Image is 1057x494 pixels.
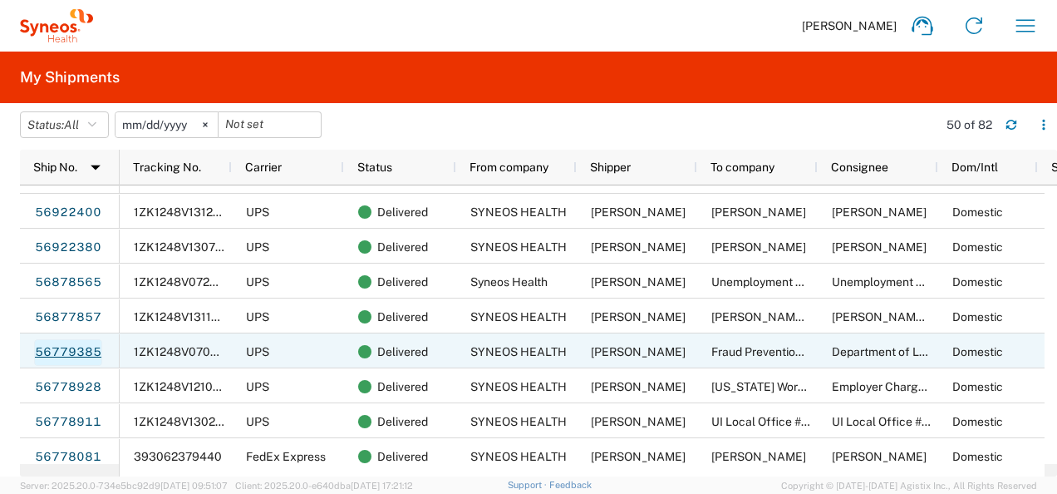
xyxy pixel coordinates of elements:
[591,275,686,289] span: Carolyn Cogland
[377,230,428,264] span: Delivered
[591,380,686,393] span: Linda Giordano
[951,161,998,174] span: Dom/Intl
[470,161,548,174] span: From company
[246,380,269,393] span: UPS
[64,118,79,131] span: All
[590,161,631,174] span: Shipper
[20,67,120,87] h2: My Shipments
[591,240,686,254] span: Linda Giordano
[711,415,814,428] span: UI Local Office #14
[832,275,998,289] span: Unemployment Contact Center
[952,450,1003,463] span: Domestic
[20,111,109,138] button: Status:All
[832,380,1027,393] span: Employer Charges- Non-Charge Unit
[470,205,567,219] span: SYNEOS HEALTH
[357,161,392,174] span: Status
[34,444,102,471] a: 56778081
[246,450,326,463] span: FedEx Express
[591,345,686,358] span: Linda Giordano
[160,481,228,491] span: [DATE] 09:51:07
[116,112,218,137] input: Not set
[952,380,1003,393] span: Domestic
[134,310,255,324] span: 1ZK1248V1311846528
[591,205,686,219] span: Linda Giordano
[246,275,269,289] span: UPS
[134,450,222,463] span: 393062379440
[377,369,428,404] span: Delivered
[134,275,262,289] span: 1ZK1248V0726344358
[377,195,428,230] span: Delivered
[946,117,992,132] div: 50 of 82
[246,415,269,428] span: UPS
[952,310,1003,324] span: Domestic
[470,345,567,358] span: SYNEOS HEALTH
[711,450,806,463] span: Gissel Escalante
[711,240,806,254] span: Leta Canlas
[781,478,1037,493] span: Copyright © [DATE]-[DATE] Agistix Inc., All Rights Reserved
[134,380,255,393] span: 1ZK1248V1210395135
[832,205,927,219] span: Dylan Wienhold
[34,200,102,226] a: 56922400
[711,205,806,219] span: Dylan Wienhold
[470,275,548,289] span: Syneos Health
[34,374,102,401] a: 56778928
[711,310,903,324] span: Feroze Khan Mohammad
[508,480,549,490] a: Support
[34,339,102,366] a: 56779385
[34,269,102,296] a: 56878565
[802,18,897,33] span: [PERSON_NAME]
[219,112,321,137] input: Not set
[33,161,77,174] span: Ship No.
[711,275,878,289] span: Unemployment Contact Center
[377,264,428,299] span: Delivered
[832,450,927,463] span: Gissel Escalante
[351,481,413,491] span: [DATE] 17:21:12
[591,450,686,463] span: Linda Giordano
[20,481,228,491] span: Server: 2025.20.0-734e5bc92d9
[470,415,567,428] span: SYNEOS HEALTH
[377,334,428,369] span: Delivered
[831,161,888,174] span: Consignee
[952,205,1003,219] span: Domestic
[34,235,102,261] a: 56922380
[470,450,567,463] span: SYNEOS HEALTH
[245,161,282,174] span: Carrier
[470,310,567,324] span: SYNEOS HEALTH
[377,404,428,439] span: Delivered
[246,310,269,324] span: UPS
[549,480,592,490] a: Feedback
[246,205,269,219] span: UPS
[34,409,102,436] a: 56778911
[133,161,201,174] span: Tracking No.
[710,161,774,174] span: To company
[82,154,109,180] img: arrow-dropdown.svg
[711,380,901,393] span: Louisiana Workforce Commission
[134,240,258,254] span: 1ZK1248V1307479200
[470,380,567,393] span: SYNEOS HEALTH
[952,240,1003,254] span: Domestic
[134,345,258,358] span: 1ZK1248V0704713973
[952,345,1003,358] span: Domestic
[377,439,428,474] span: Delivered
[711,345,912,358] span: Fraud Prevention & Risk Management
[235,481,413,491] span: Client: 2025.20.0-e640dba
[952,275,1003,289] span: Domestic
[832,415,934,428] span: UI Local Office #14
[134,415,257,428] span: 1ZK1248V1302491928
[832,310,1024,324] span: Feroze Khan Mohammad
[246,345,269,358] span: UPS
[134,205,253,219] span: 1ZK1248V1312075216
[34,304,102,331] a: 56877857
[591,310,686,324] span: Linda Giordano
[832,240,927,254] span: Leta Canlas
[952,415,1003,428] span: Domestic
[377,299,428,334] span: Delivered
[246,240,269,254] span: UPS
[591,415,686,428] span: Linda Giordano
[470,240,567,254] span: SYNEOS HEALTH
